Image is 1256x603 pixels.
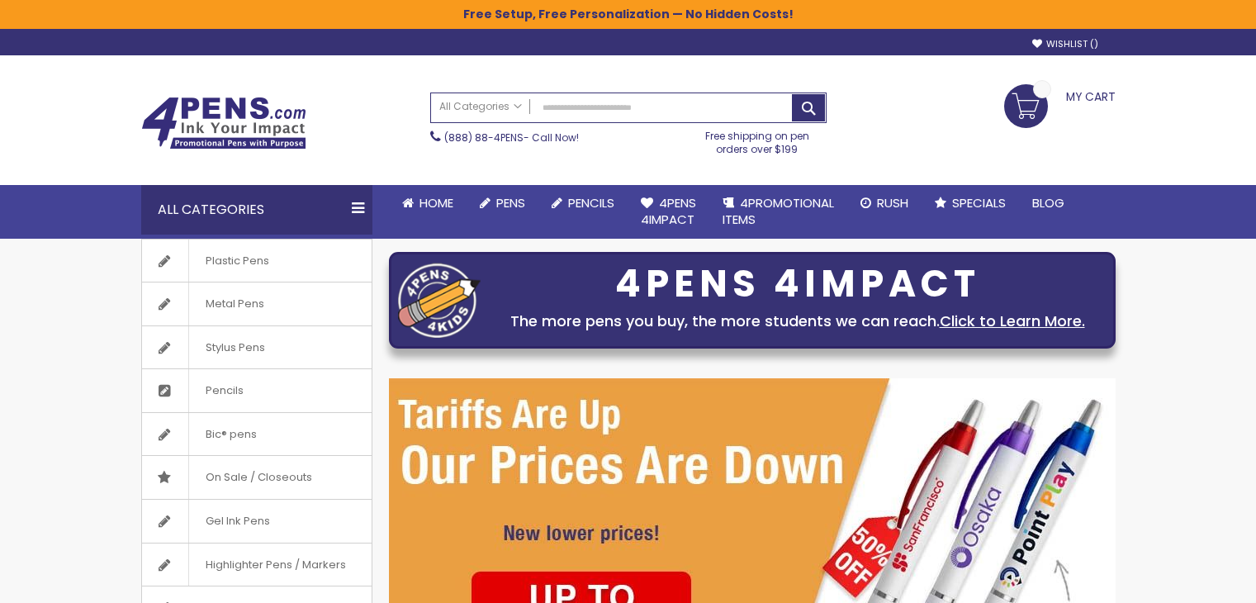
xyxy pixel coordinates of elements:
a: Wishlist [1032,38,1098,50]
a: Rush [847,185,922,221]
a: (888) 88-4PENS [444,131,524,145]
span: Specials [952,194,1006,211]
a: All Categories [431,93,530,121]
a: Metal Pens [142,283,372,325]
span: Stylus Pens [188,326,282,369]
span: On Sale / Closeouts [188,456,329,499]
span: Rush [877,194,908,211]
div: 4PENS 4IMPACT [489,267,1107,301]
span: Pencils [568,194,614,211]
a: Pencils [538,185,628,221]
span: Plastic Pens [188,240,286,283]
div: The more pens you buy, the more students we can reach. [489,310,1107,333]
a: Bic® pens [142,413,372,456]
a: Plastic Pens [142,240,372,283]
a: 4Pens4impact [628,185,709,239]
a: Specials [922,185,1019,221]
img: four_pen_logo.png [398,263,481,338]
a: Highlighter Pens / Markers [142,544,372,586]
a: Stylus Pens [142,326,372,369]
img: 4Pens Custom Pens and Promotional Products [141,97,306,150]
span: Home [419,194,453,211]
span: Blog [1032,194,1064,211]
span: 4Pens 4impact [641,194,696,228]
span: All Categories [439,100,522,113]
a: On Sale / Closeouts [142,456,372,499]
a: Pens [467,185,538,221]
a: Pencils [142,369,372,412]
div: Free shipping on pen orders over $199 [688,123,827,156]
div: All Categories [141,185,372,235]
span: Metal Pens [188,283,281,325]
a: Gel Ink Pens [142,500,372,543]
span: 4PROMOTIONAL ITEMS [723,194,834,228]
span: Pencils [188,369,260,412]
a: Click to Learn More. [940,311,1085,331]
span: Gel Ink Pens [188,500,287,543]
span: Bic® pens [188,413,273,456]
a: Blog [1019,185,1078,221]
a: Home [389,185,467,221]
a: 4PROMOTIONALITEMS [709,185,847,239]
span: - Call Now! [444,131,579,145]
span: Highlighter Pens / Markers [188,544,363,586]
span: Pens [496,194,525,211]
